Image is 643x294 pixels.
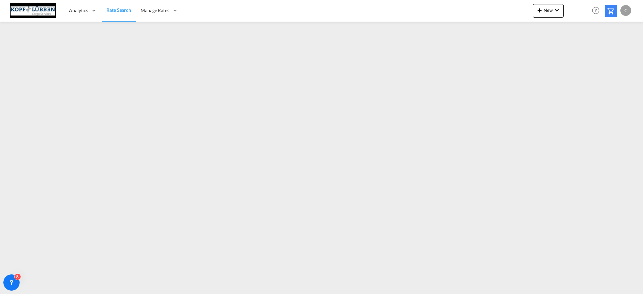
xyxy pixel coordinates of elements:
span: Rate Search [106,7,131,13]
span: Manage Rates [141,7,169,14]
span: New [536,7,561,13]
span: Help [590,5,601,16]
div: Help [590,5,605,17]
span: Analytics [69,7,88,14]
button: icon-plus 400-fgNewicon-chevron-down [533,4,564,18]
div: C [620,5,631,16]
md-icon: icon-plus 400-fg [536,6,544,14]
img: 25cf3bb0aafc11ee9c4fdbd399af7748.JPG [10,3,56,18]
md-icon: icon-chevron-down [553,6,561,14]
